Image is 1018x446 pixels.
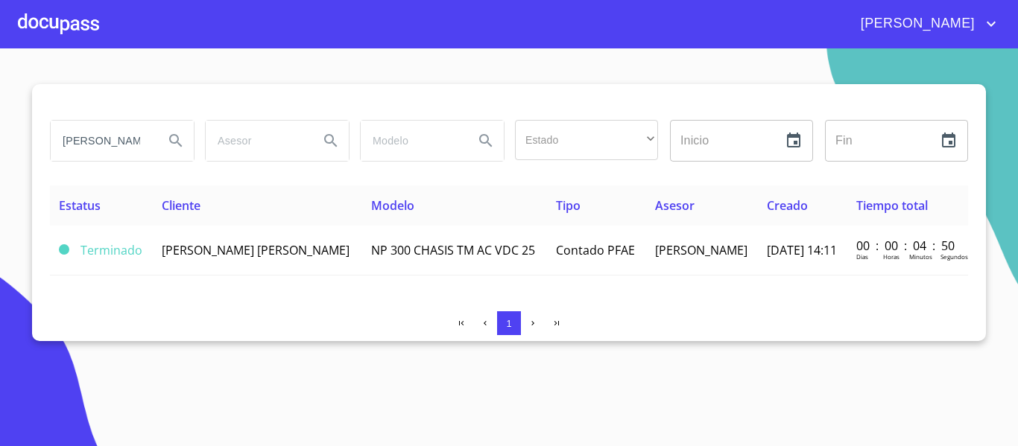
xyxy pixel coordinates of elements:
input: search [206,121,307,161]
button: Search [313,123,349,159]
span: [DATE] 14:11 [767,242,837,258]
button: 1 [497,311,521,335]
span: Asesor [655,197,695,214]
span: Terminado [80,242,142,258]
p: 00 : 00 : 04 : 50 [856,238,957,254]
span: Terminado [59,244,69,255]
button: Search [158,123,194,159]
input: search [51,121,152,161]
p: Segundos [940,252,968,261]
button: Search [468,123,504,159]
span: 1 [506,318,511,329]
span: Modelo [371,197,414,214]
span: NP 300 CHASIS TM AC VDC 25 [371,242,535,258]
span: Tipo [556,197,581,214]
div: ​ [515,120,658,160]
span: [PERSON_NAME] [PERSON_NAME] [162,242,350,258]
span: Creado [767,197,808,214]
p: Dias [856,252,868,261]
span: Cliente [162,197,200,214]
span: [PERSON_NAME] [850,12,982,36]
input: search [361,121,462,161]
span: [PERSON_NAME] [655,242,747,258]
button: account of current user [850,12,1000,36]
span: Contado PFAE [556,242,635,258]
span: Estatus [59,197,101,214]
p: Horas [883,252,900,261]
span: Tiempo total [856,197,928,214]
p: Minutos [909,252,932,261]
